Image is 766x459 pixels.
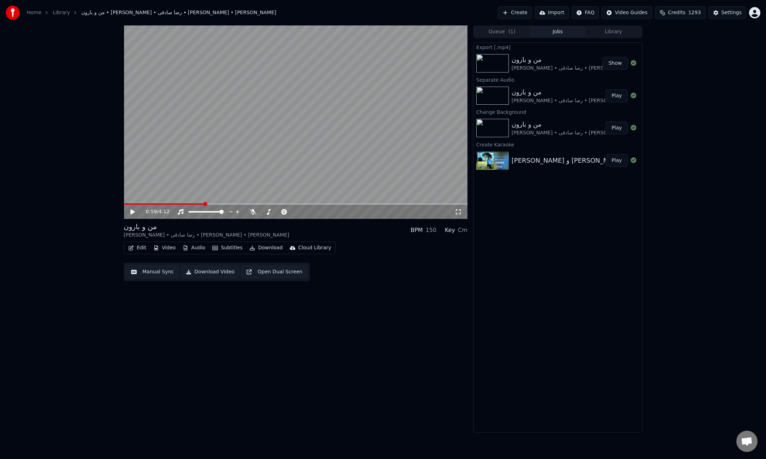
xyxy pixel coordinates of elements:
button: Queue [474,27,530,37]
span: من و بارون • [PERSON_NAME] • رضا صادقی • [PERSON_NAME] • [PERSON_NAME] [81,9,276,16]
div: Cloud Library [298,244,331,251]
div: 150 [426,226,437,234]
div: Key [445,226,455,234]
button: Settings [708,6,746,19]
div: / [146,208,163,215]
button: Play [606,122,628,134]
div: من و بارون [124,222,289,232]
button: Library [585,27,641,37]
div: من و بارون [512,55,677,65]
button: Show [602,57,628,70]
div: Change Background [473,108,642,116]
span: 4:12 [159,208,170,215]
button: Subtitles [210,243,245,253]
span: Credits [668,9,685,16]
div: BPM [411,226,423,234]
button: Video Guides [602,6,652,19]
button: Play [606,89,628,102]
button: Open Dual Screen [242,266,307,278]
button: Create [498,6,532,19]
img: youka [6,6,20,20]
div: [PERSON_NAME] • رضا صادقی • [PERSON_NAME] • [PERSON_NAME] [124,232,289,239]
span: ( 1 ) [508,28,515,35]
div: Settings [721,9,742,16]
div: من و بارون [512,120,677,129]
button: Credits1293 [655,6,706,19]
button: Manual Sync [126,266,178,278]
button: Import [535,6,569,19]
span: 1293 [688,9,701,16]
button: Edit [125,243,149,253]
div: من و بارون [512,87,677,97]
button: Play [606,154,628,167]
a: Home [27,9,41,16]
span: 0:59 [146,208,157,215]
div: [PERSON_NAME] • رضا صادقی • [PERSON_NAME] • [PERSON_NAME] [512,65,677,72]
div: Create Karaoke [473,140,642,149]
nav: breadcrumb [27,9,276,16]
button: Download Video [181,266,239,278]
div: Export [.mp4] [473,43,642,51]
div: [PERSON_NAME] • رضا صادقی • [PERSON_NAME] • [PERSON_NAME] [512,97,677,104]
div: [PERSON_NAME] • رضا صادقی • [PERSON_NAME] • [PERSON_NAME] [512,129,677,136]
button: FAQ [572,6,599,19]
button: Audio [180,243,208,253]
div: Separate Audio [473,75,642,84]
div: Open chat [736,431,758,452]
a: Library [53,9,70,16]
button: Download [247,243,285,253]
div: Cm [458,226,467,234]
button: Video [151,243,178,253]
button: Jobs [530,27,586,37]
